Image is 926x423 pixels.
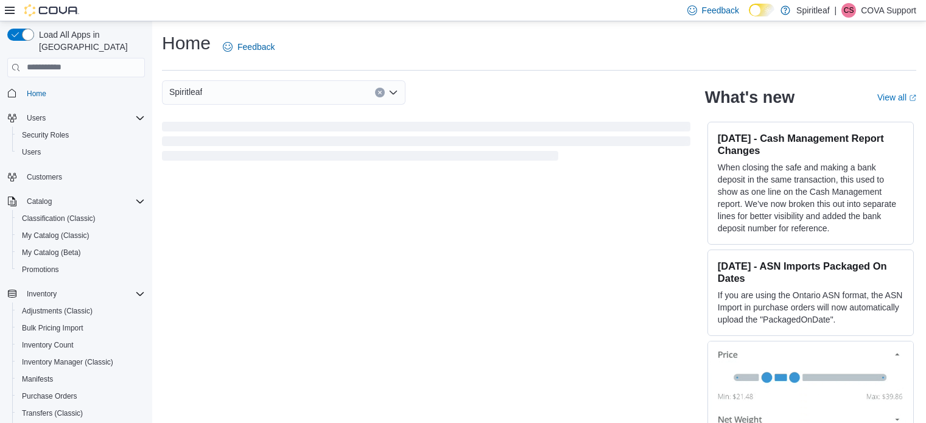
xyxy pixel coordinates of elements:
[17,338,79,352] a: Inventory Count
[162,124,690,163] span: Loading
[861,3,916,18] p: COVA Support
[27,113,46,123] span: Users
[22,248,81,257] span: My Catalog (Beta)
[12,337,150,354] button: Inventory Count
[2,193,150,210] button: Catalog
[17,389,82,404] a: Purchase Orders
[22,194,57,209] button: Catalog
[218,35,279,59] a: Feedback
[17,355,118,369] a: Inventory Manager (Classic)
[12,388,150,405] button: Purchase Orders
[12,244,150,261] button: My Catalog (Beta)
[22,357,113,367] span: Inventory Manager (Classic)
[718,161,903,234] p: When closing the safe and making a bank deposit in the same transaction, this used to show as one...
[22,340,74,350] span: Inventory Count
[2,285,150,302] button: Inventory
[17,262,64,277] a: Promotions
[22,287,61,301] button: Inventory
[12,127,150,144] button: Security Roles
[22,169,145,184] span: Customers
[12,302,150,320] button: Adjustments (Classic)
[375,88,385,97] button: Clear input
[17,304,145,318] span: Adjustments (Classic)
[17,262,145,277] span: Promotions
[17,406,88,421] a: Transfers (Classic)
[27,89,46,99] span: Home
[17,321,88,335] a: Bulk Pricing Import
[27,172,62,182] span: Customers
[27,289,57,299] span: Inventory
[12,227,150,244] button: My Catalog (Classic)
[2,110,150,127] button: Users
[22,147,41,157] span: Users
[22,170,67,184] a: Customers
[12,210,150,227] button: Classification (Classic)
[22,130,69,140] span: Security Roles
[705,88,794,107] h2: What's new
[909,94,916,102] svg: External link
[169,85,202,99] span: Spiritleaf
[237,41,275,53] span: Feedback
[718,132,903,156] h3: [DATE] - Cash Management Report Changes
[749,4,774,16] input: Dark Mode
[17,128,74,142] a: Security Roles
[17,389,145,404] span: Purchase Orders
[12,371,150,388] button: Manifests
[749,16,749,17] span: Dark Mode
[17,321,145,335] span: Bulk Pricing Import
[17,338,145,352] span: Inventory Count
[718,289,903,326] p: If you are using the Ontario ASN format, the ASN Import in purchase orders will now automatically...
[12,144,150,161] button: Users
[22,287,145,301] span: Inventory
[17,355,145,369] span: Inventory Manager (Classic)
[22,86,145,101] span: Home
[844,3,854,18] span: CS
[12,261,150,278] button: Promotions
[877,93,916,102] a: View allExternal link
[22,374,53,384] span: Manifests
[796,3,829,18] p: Spiritleaf
[17,211,145,226] span: Classification (Classic)
[22,408,83,418] span: Transfers (Classic)
[17,245,86,260] a: My Catalog (Beta)
[718,260,903,284] h3: [DATE] - ASN Imports Packaged On Dates
[22,214,96,223] span: Classification (Classic)
[702,4,739,16] span: Feedback
[22,111,145,125] span: Users
[17,228,145,243] span: My Catalog (Classic)
[22,86,51,101] a: Home
[27,197,52,206] span: Catalog
[2,168,150,186] button: Customers
[24,4,79,16] img: Cova
[17,145,145,159] span: Users
[17,372,145,386] span: Manifests
[17,228,94,243] a: My Catalog (Classic)
[17,245,145,260] span: My Catalog (Beta)
[17,145,46,159] a: Users
[22,194,145,209] span: Catalog
[17,128,145,142] span: Security Roles
[388,88,398,97] button: Open list of options
[2,85,150,102] button: Home
[835,3,837,18] p: |
[22,111,51,125] button: Users
[17,304,97,318] a: Adjustments (Classic)
[22,265,59,274] span: Promotions
[162,31,211,55] h1: Home
[12,405,150,422] button: Transfers (Classic)
[22,231,89,240] span: My Catalog (Classic)
[17,211,100,226] a: Classification (Classic)
[22,323,83,333] span: Bulk Pricing Import
[17,406,145,421] span: Transfers (Classic)
[34,29,145,53] span: Load All Apps in [GEOGRAPHIC_DATA]
[841,3,856,18] div: COVA Support
[22,391,77,401] span: Purchase Orders
[12,354,150,371] button: Inventory Manager (Classic)
[17,372,58,386] a: Manifests
[22,306,93,316] span: Adjustments (Classic)
[12,320,150,337] button: Bulk Pricing Import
